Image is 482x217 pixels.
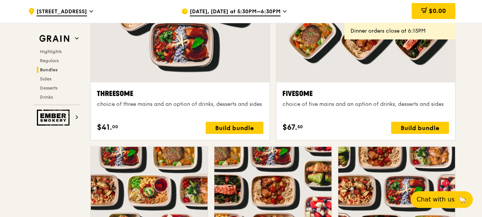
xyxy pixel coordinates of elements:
[429,7,446,14] span: $0.00
[40,94,53,100] span: Drinks
[391,122,449,134] div: Build bundle
[40,58,59,63] span: Regulars
[40,67,58,72] span: Bundles
[40,76,51,82] span: Sides
[97,88,263,99] div: Threesome
[282,88,449,99] div: Fivesome
[458,195,467,204] span: 🦙
[37,32,72,46] img: Grain web logo
[190,8,281,16] span: [DATE], [DATE] at 5:30PM–6:30PM
[282,101,449,108] div: choice of five mains and an option of drinks, desserts and sides
[417,195,455,204] span: Chat with us
[206,122,263,134] div: Build bundle
[37,110,72,126] img: Ember Smokery web logo
[40,85,57,91] span: Desserts
[97,122,112,133] span: $41.
[282,122,297,133] span: $67.
[40,49,62,54] span: Highlights
[97,101,263,108] div: choice of three mains and an option of drinks, desserts and sides
[411,191,473,208] button: Chat with us🦙
[36,8,87,16] span: [STREET_ADDRESS]
[350,27,449,35] div: Dinner orders close at 6:15PM
[112,124,118,130] span: 00
[297,124,303,130] span: 50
